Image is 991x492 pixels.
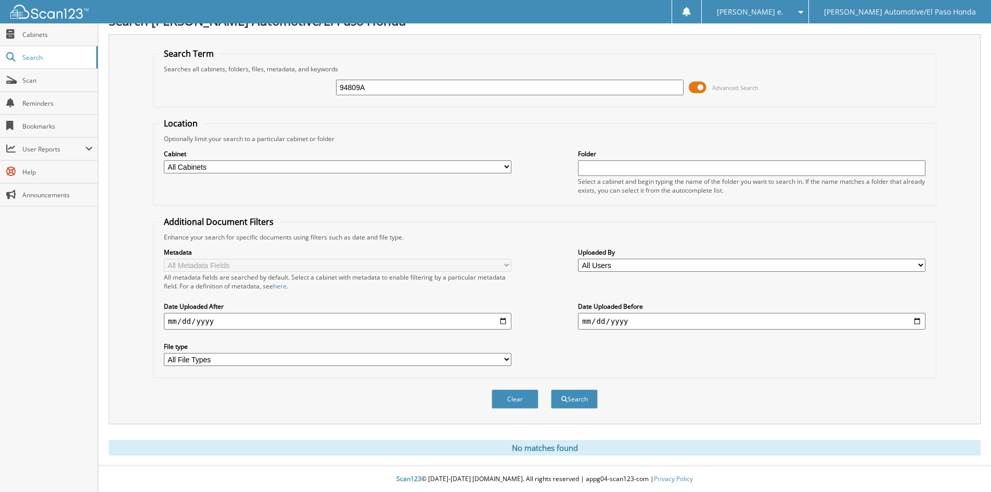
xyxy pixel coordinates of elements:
[22,191,93,199] span: Announcements
[164,313,511,330] input: start
[159,233,931,242] div: Enhance your search for specific documents using filters such as date and file type.
[164,248,511,257] label: Metadata
[159,134,931,143] div: Optionally limit your search to a particular cabinet or folder
[396,474,421,483] span: Scan123
[551,389,598,409] button: Search
[578,248,925,257] label: Uploaded By
[22,168,93,176] span: Help
[578,313,925,330] input: end
[164,273,511,291] div: All metadata fields are searched by default. Select a cabinet with metadata to enable filtering b...
[22,30,93,39] span: Cabinets
[717,9,783,15] span: [PERSON_NAME] e.
[22,99,93,108] span: Reminders
[164,149,511,158] label: Cabinet
[164,342,511,351] label: File type
[492,389,538,409] button: Clear
[654,474,693,483] a: Privacy Policy
[159,118,203,129] legend: Location
[22,145,85,154] span: User Reports
[98,466,991,492] div: © [DATE]-[DATE] [DOMAIN_NAME]. All rights reserved | appg04-scan123-com |
[22,122,93,131] span: Bookmarks
[712,84,758,92] span: Advanced Search
[578,149,925,158] label: Folder
[109,440,981,456] div: No matches found
[824,9,976,15] span: [PERSON_NAME] Automotive/El Paso Honda
[159,65,931,73] div: Searches all cabinets, folders, files, metadata, and keywords
[22,76,93,85] span: Scan
[164,302,511,311] label: Date Uploaded After
[10,5,88,19] img: scan123-logo-white.svg
[159,216,279,228] legend: Additional Document Filters
[159,48,219,59] legend: Search Term
[578,302,925,311] label: Date Uploaded Before
[22,53,91,62] span: Search
[939,442,991,492] iframe: Chat Widget
[578,177,925,195] div: Select a cabinet and begin typing the name of the folder you want to search in. If the name match...
[273,282,287,291] a: here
